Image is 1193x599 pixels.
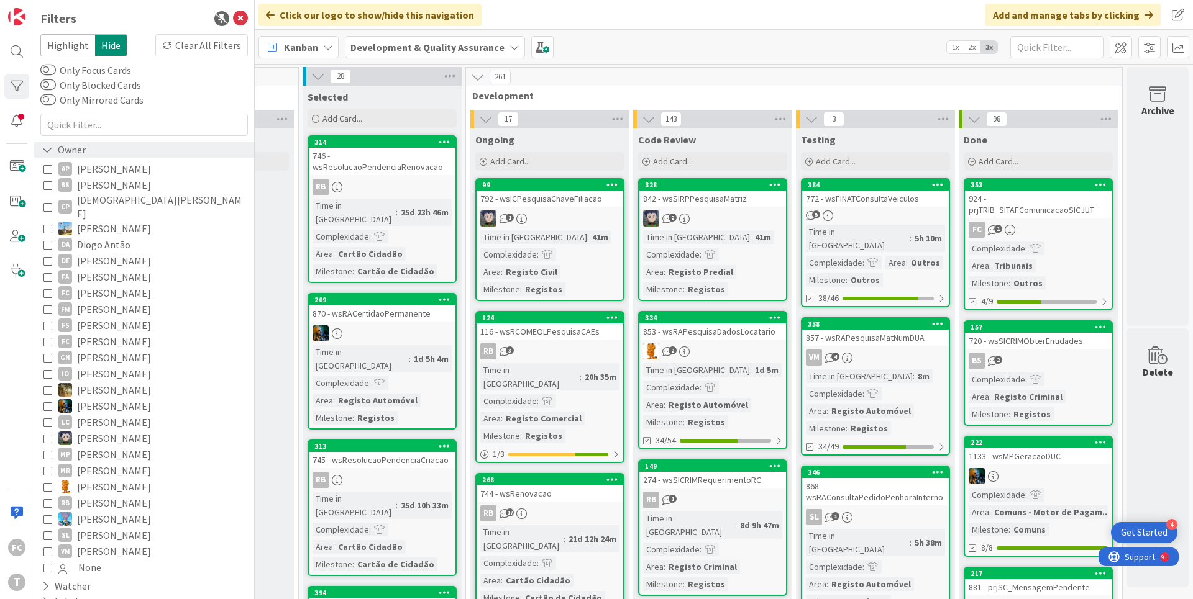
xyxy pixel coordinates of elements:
div: Time in [GEOGRAPHIC_DATA] [480,230,587,244]
span: : [683,282,685,296]
div: LC [58,415,72,429]
div: Complexidade [313,376,369,390]
a: 314746 - wsResolucaoPendenciaRenovacaoRBTime in [GEOGRAPHIC_DATA]:25d 23h 46mComplexidade:Area:Ca... [308,135,457,283]
div: 41m [589,230,611,244]
span: [PERSON_NAME] [77,285,151,301]
button: FC [PERSON_NAME] [43,285,245,301]
div: FC [58,286,72,300]
button: CP [DEMOGRAPHIC_DATA][PERSON_NAME] [43,193,245,220]
div: 99 [477,179,623,191]
span: : [664,265,665,279]
div: Area [643,265,664,279]
span: Add Card... [490,156,530,167]
b: Development & Quality Assurance [350,41,505,53]
input: Quick Filter... [40,114,248,136]
div: 334853 - wsRAPesquisaDadosLocatario [639,312,786,340]
a: 149274 - wsSICRIMRequerimentoRCRBTime in [GEOGRAPHIC_DATA]:8d 9h 47mComplexidade:Area:Registo Cri... [638,459,787,596]
button: JC [PERSON_NAME] [43,398,245,414]
div: 338857 - wsRAPesquisaMatNumDUA [802,318,949,346]
span: : [409,352,411,366]
div: Area [885,256,906,269]
a: 334853 - wsRAPesquisaDadosLocatarioRLTime in [GEOGRAPHIC_DATA]:1d 5mComplexidade:Area:Registo Aut... [638,311,787,449]
img: LS [480,210,496,227]
div: 268 [482,475,623,484]
div: Outros [1010,276,1046,290]
div: 314 [314,138,455,146]
span: [PERSON_NAME] [77,349,151,366]
div: FM [58,302,72,316]
span: Add Card... [653,156,693,167]
button: RL [PERSON_NAME] [43,479,245,495]
div: Registos [1010,407,1054,421]
div: 842 - wsSIRPPesquisaMatriz [639,191,786,207]
div: 857 - wsRAPesquisaMatNumDUA [802,330,949,346]
div: Tribunais [991,259,1036,272]
div: 99792 - wsICPesquisaChaveFiliacao [477,179,623,207]
div: Milestone [969,407,1008,421]
div: 314 [309,137,455,148]
div: VM [802,349,949,366]
div: 268 [477,474,623,485]
button: LC [PERSON_NAME] [43,414,245,430]
div: 124116 - wsRCOMEOLPesquisaCAEs [477,312,623,340]
div: 5h 10m [912,232,945,245]
span: : [1025,372,1027,386]
div: JC [309,325,455,341]
span: : [750,230,752,244]
span: 4 [831,353,839,361]
span: : [333,247,335,261]
div: 116 - wsRCOMEOLPesquisaCAEs [477,323,623,340]
div: Time in [GEOGRAPHIC_DATA] [313,492,396,519]
span: : [862,387,864,400]
button: JC [PERSON_NAME] [43,382,245,398]
div: 99 [482,181,623,189]
div: Area [643,398,664,412]
button: RB [PERSON_NAME] [43,495,245,511]
label: Only Blocked Cards [40,78,141,92]
div: Registos [848,421,891,435]
div: FS [58,318,72,332]
a: 313745 - wsResolucaoPendenciaCriacaoRBTime in [GEOGRAPHIC_DATA]:25d 10h 33mComplexidade:Area:Cart... [308,439,457,576]
div: Complexidade [313,230,369,243]
div: Milestone [313,264,352,278]
span: : [846,421,848,435]
img: JC [313,325,329,341]
span: : [910,232,912,245]
span: : [501,412,503,425]
div: 25d 23h 46m [398,205,452,219]
span: [PERSON_NAME] [77,414,151,430]
span: [PERSON_NAME] [77,479,151,495]
span: [PERSON_NAME] [77,161,151,177]
span: : [700,381,702,394]
button: IO [PERSON_NAME] [43,366,245,382]
div: 222 [965,437,1112,448]
span: : [1008,407,1010,421]
img: JC [58,399,72,413]
button: DA Diogo Antão [43,236,245,253]
div: 149274 - wsSICRIMRequerimentoRC [639,461,786,488]
span: [PERSON_NAME] [77,317,151,333]
div: 346 [802,467,949,478]
div: Complexidade [969,488,1025,502]
span: 34/54 [656,434,676,447]
div: 124 [477,312,623,323]
img: LS [643,210,659,227]
span: : [1025,488,1027,502]
button: BS [PERSON_NAME] [43,177,245,193]
div: 338 [808,320,949,328]
div: RB [643,492,659,508]
div: Complexidade [480,394,537,408]
button: LS [PERSON_NAME] [43,430,245,446]
div: 746 - wsResolucaoPendenciaRenovacao [309,148,455,175]
div: BS [58,178,72,192]
span: 4/9 [981,295,993,308]
span: 2 [669,214,677,222]
div: Milestone [969,276,1008,290]
div: FC [965,222,1112,238]
div: Complexidade [643,248,700,261]
span: Add Card... [816,156,856,167]
div: MP [58,448,72,461]
img: Visit kanbanzone.com [8,8,25,25]
div: Complexidade [806,256,862,269]
div: 353924 - prjTRIB_SITAFComunicacaoSICJUT [965,179,1112,218]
